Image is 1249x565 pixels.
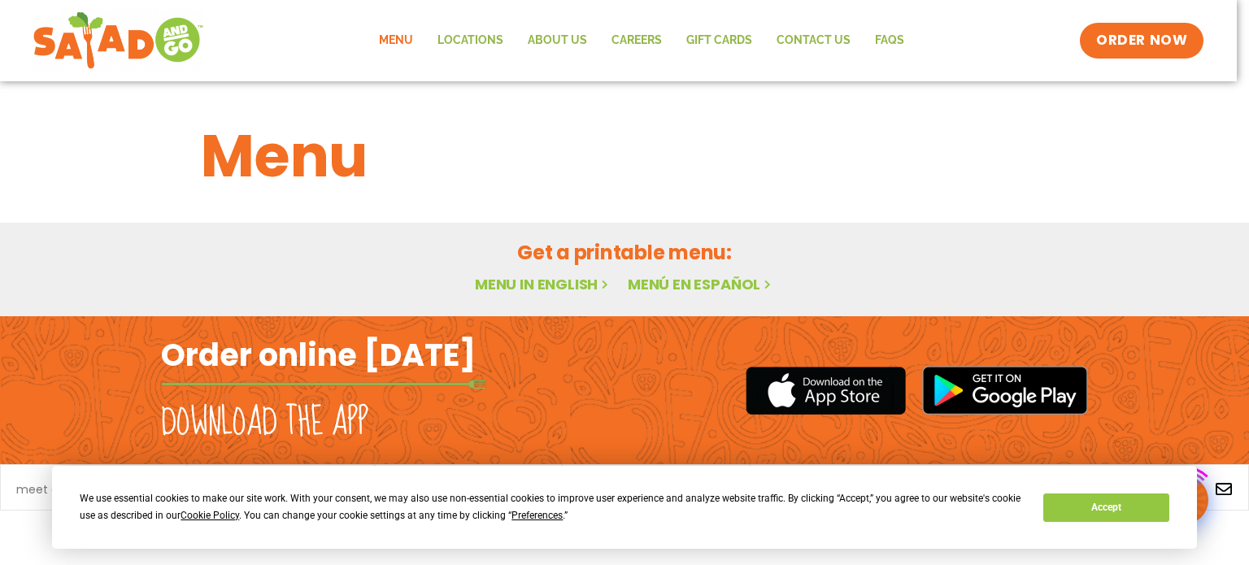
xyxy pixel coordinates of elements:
div: We use essential cookies to make our site work. With your consent, we may also use non-essential ... [80,490,1024,524]
span: Preferences [511,510,563,521]
a: Contact Us [764,22,863,59]
h2: Get a printable menu: [201,238,1048,267]
span: Cookie Policy [181,510,239,521]
h1: Menu [201,112,1048,200]
h2: Download the app [161,400,368,445]
img: new-SAG-logo-768×292 [33,8,204,73]
nav: Menu [367,22,916,59]
a: meet chef [PERSON_NAME] [16,484,171,495]
a: GIFT CARDS [674,22,764,59]
a: Menu [367,22,425,59]
a: FAQs [863,22,916,59]
a: Menu in English [475,274,611,294]
span: ORDER NOW [1096,31,1187,50]
a: ORDER NOW [1080,23,1203,59]
a: Locations [425,22,516,59]
img: fork [161,380,486,389]
div: Cookie Consent Prompt [52,466,1197,549]
button: Accept [1043,493,1168,522]
a: Menú en español [628,274,774,294]
img: appstore [746,364,906,417]
img: google_play [922,366,1088,415]
h2: Order online [DATE] [161,335,476,375]
a: About Us [516,22,599,59]
a: Careers [599,22,674,59]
